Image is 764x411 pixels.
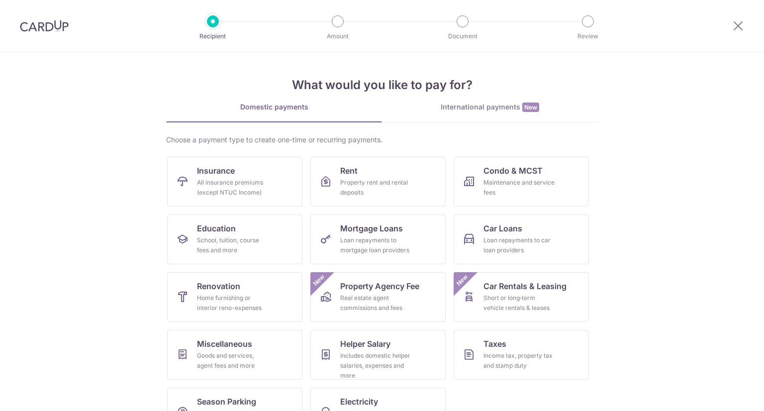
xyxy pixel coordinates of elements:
div: Goods and services, agent fees and more [197,351,269,371]
a: RentProperty rent and rental deposits [310,157,446,206]
span: Education [197,222,236,234]
div: Loan repayments to mortgage loan providers [340,235,412,255]
div: Includes domestic helper salaries, expenses and more [340,351,412,381]
a: Mortgage LoansLoan repayments to mortgage loan providers [310,214,446,264]
span: Condo & MCST [483,165,543,177]
div: Loan repayments to car loan providers [483,235,555,255]
span: Insurance [197,165,235,177]
div: International payments [382,102,598,112]
div: Domestic payments [166,102,382,112]
a: Condo & MCSTMaintenance and service fees [454,157,589,206]
a: InsuranceAll insurance premiums (except NTUC Income) [167,157,302,206]
p: Amount [301,31,375,41]
span: Car Loans [483,222,522,234]
span: New [522,103,539,112]
p: Recipient [176,31,250,41]
div: Real estate agent commissions and fees [340,293,412,313]
span: New [454,272,471,289]
img: CardUp [20,20,69,32]
a: Car LoansLoan repayments to car loan providers [454,214,589,264]
p: Review [551,31,625,41]
a: RenovationHome furnishing or interior reno-expenses [167,272,302,322]
span: Renovation [197,280,240,292]
div: All insurance premiums (except NTUC Income) [197,178,269,198]
a: MiscellaneousGoods and services, agent fees and more [167,330,302,380]
a: Helper SalaryIncludes domestic helper salaries, expenses and more [310,330,446,380]
span: Property Agency Fee [340,280,419,292]
span: Helper Salary [340,338,390,350]
div: Short or long‑term vehicle rentals & leases [483,293,555,313]
div: Property rent and rental deposits [340,178,412,198]
span: Miscellaneous [197,338,252,350]
div: Choose a payment type to create one-time or recurring payments. [166,135,598,145]
a: Car Rentals & LeasingShort or long‑term vehicle rentals & leasesNew [454,272,589,322]
div: Maintenance and service fees [483,178,555,198]
span: New [311,272,327,289]
span: Electricity [340,396,378,408]
span: Taxes [483,338,506,350]
p: Document [426,31,499,41]
span: Rent [340,165,358,177]
span: Season Parking [197,396,256,408]
a: TaxesIncome tax, property tax and stamp duty [454,330,589,380]
a: EducationSchool, tuition, course fees and more [167,214,302,264]
h4: What would you like to pay for? [166,76,598,94]
a: Property Agency FeeReal estate agent commissions and feesNew [310,272,446,322]
div: Home furnishing or interior reno-expenses [197,293,269,313]
div: Income tax, property tax and stamp duty [483,351,555,371]
span: Mortgage Loans [340,222,403,234]
span: Car Rentals & Leasing [483,280,567,292]
div: School, tuition, course fees and more [197,235,269,255]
